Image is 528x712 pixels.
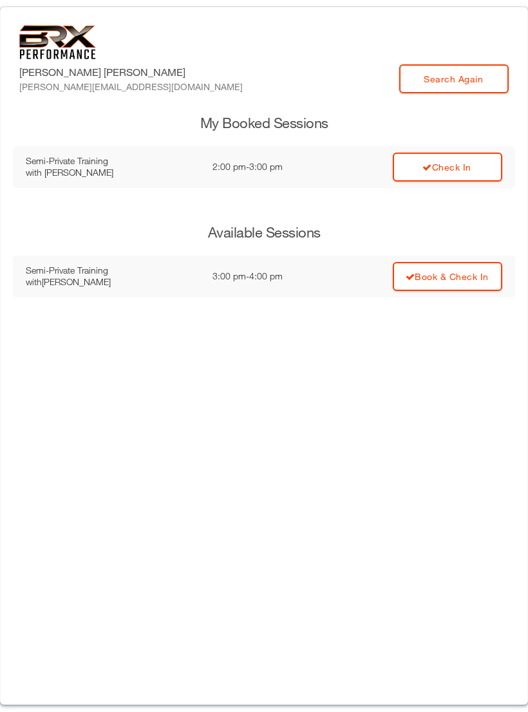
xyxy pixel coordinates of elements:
[399,64,509,93] a: Search Again
[393,153,502,182] a: Check In
[19,80,243,93] div: [PERSON_NAME][EMAIL_ADDRESS][DOMAIN_NAME]
[206,256,327,297] td: 3:00 pm - 4:00 pm
[19,64,243,93] label: [PERSON_NAME] [PERSON_NAME]
[19,25,96,59] img: 6f7da32581c89ca25d665dc3aae533e4f14fe3ef_original.svg
[26,265,200,276] div: Semi-Private Training
[393,262,502,291] a: Book & Check In
[206,146,327,188] td: 2:00 pm - 3:00 pm
[26,155,200,167] div: Semi-Private Training
[13,113,515,133] h3: My Booked Sessions
[26,167,200,178] div: with [PERSON_NAME]
[13,223,515,243] h3: Available Sessions
[26,276,200,288] div: with [PERSON_NAME]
